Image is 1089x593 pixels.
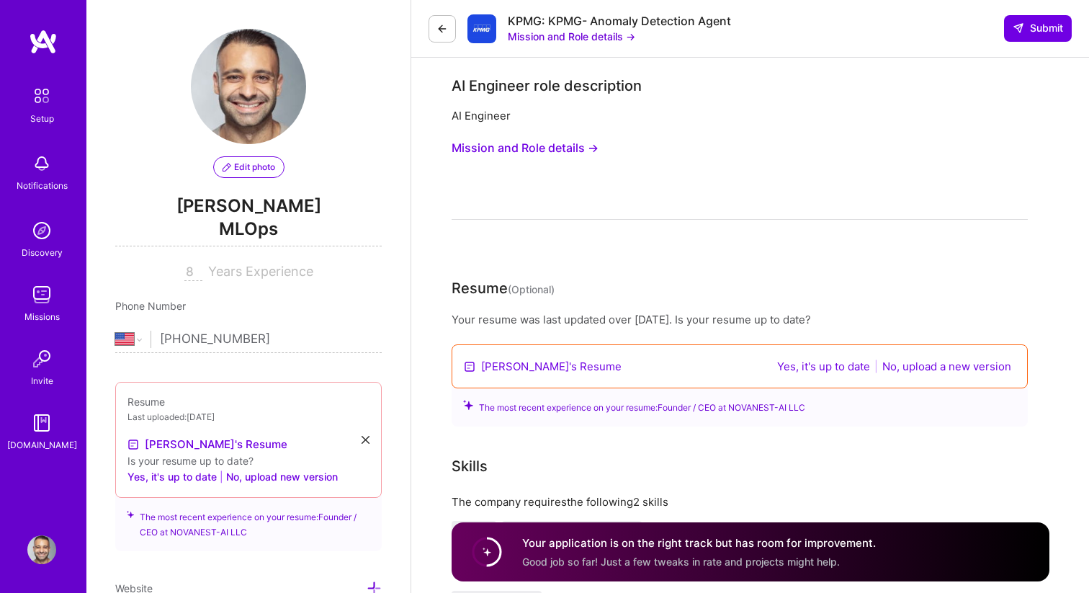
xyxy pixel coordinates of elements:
[464,361,475,373] img: Resume
[452,108,1028,123] div: AI Engineer
[773,358,874,375] button: Yes, it's up to date
[7,437,77,452] div: [DOMAIN_NAME]
[115,300,186,312] span: Phone Number
[1004,15,1072,41] button: Submit
[226,468,338,486] button: No, upload new version
[452,135,599,161] button: Mission and Role details →
[24,535,60,564] a: User Avatar
[29,29,58,55] img: logo
[30,111,54,126] div: Setup
[522,535,876,550] h4: Your application is on the right track but has room for improvement.
[481,359,622,374] a: [PERSON_NAME]'s Resume
[27,280,56,309] img: teamwork
[508,29,635,44] button: Mission and Role details →
[127,509,134,520] i: icon SuggestedTeams
[27,535,56,564] img: User Avatar
[220,469,223,484] span: |
[1013,21,1063,35] span: Submit
[127,436,287,453] a: [PERSON_NAME]'s Resume
[115,195,382,217] span: [PERSON_NAME]
[127,453,369,468] div: Is your resume up to date?
[22,245,63,260] div: Discovery
[31,373,53,388] div: Invite
[522,555,840,567] span: Good job so far! Just a few tweaks in rate and projects might help.
[27,149,56,178] img: bell
[874,360,878,373] span: |
[223,161,275,174] span: Edit photo
[127,439,139,450] img: Resume
[463,400,473,410] i: icon SuggestedTeams
[508,283,555,295] span: (Optional)
[508,14,731,29] div: KPMG: KPMG- Anomaly Detection Agent
[27,409,56,437] img: guide book
[208,264,313,279] span: Years Experience
[27,81,57,111] img: setup
[452,494,1028,509] div: The company requires the following 2 skills
[467,14,496,43] img: Company Logo
[223,163,231,171] i: icon PencilPurple
[452,312,1028,327] div: Your resume was last updated over [DATE]. Is your resume up to date?
[127,468,217,486] button: Yes, it's up to date
[213,156,284,178] button: Edit photo
[115,489,382,551] div: The most recent experience on your resume: Founder / CEO at NOVANEST-AI LLC
[452,75,642,97] div: AI Engineer role description
[115,217,382,246] span: MLOps
[127,396,165,408] span: Resume
[452,383,1028,427] div: The most recent experience on your resume: Founder / CEO at NOVANEST-AI LLC
[184,264,202,281] input: XX
[17,178,68,193] div: Notifications
[436,23,448,35] i: icon LeftArrowDark
[878,358,1016,375] button: No, upload a new version
[24,309,60,324] div: Missions
[362,436,369,444] i: icon Close
[452,277,555,300] div: Resume
[1013,22,1024,34] i: icon SendLight
[27,216,56,245] img: discovery
[160,318,364,360] input: +1 (000) 000-0000
[127,409,369,424] div: Last uploaded: [DATE]
[27,344,56,373] img: Invite
[191,29,306,144] img: User Avatar
[452,455,488,477] div: Skills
